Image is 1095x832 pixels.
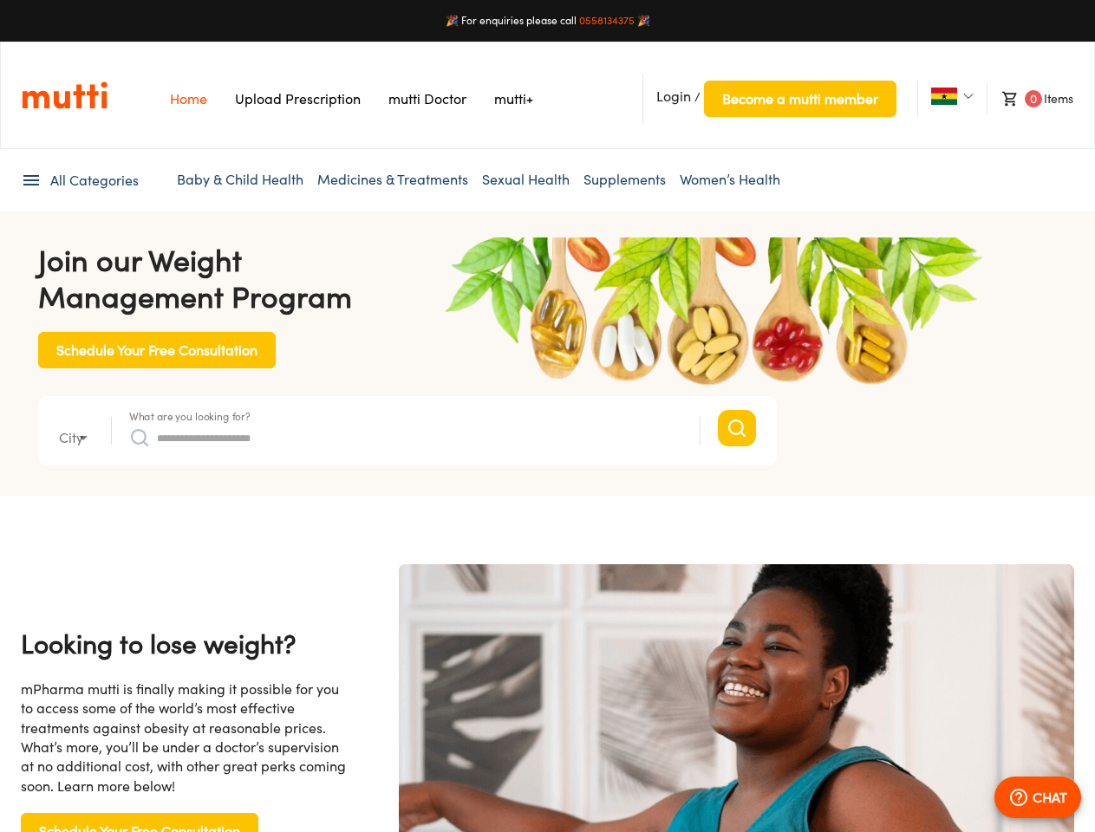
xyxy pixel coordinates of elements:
a: 0558134375 [579,14,635,27]
button: Become a mutti member [704,81,896,117]
span: 0 [1025,90,1042,107]
a: Baby & Child Health [177,171,303,188]
li: / [642,74,896,124]
span: Become a mutti member [722,87,878,111]
button: Schedule Your Free Consultation [38,332,276,368]
button: Search [718,410,756,446]
span: Schedule Your Free Consultation [56,338,257,362]
div: mPharma mutti is finally making it possible for you to access some of the world’s most effective ... [21,679,350,796]
a: Sexual Health [482,171,570,188]
img: Logo [22,81,108,110]
a: Navigates to mutti+ page [494,90,533,107]
a: Navigates to mutti doctor website [388,90,466,107]
p: CHAT [1033,787,1067,808]
a: Medicines & Treatments [317,171,468,188]
a: Women’s Health [680,171,780,188]
h4: Join our Weight Management Program [38,242,777,315]
a: Navigates to Home Page [170,90,207,107]
a: Navigates to Prescription Upload Page [235,90,361,107]
img: Ghana [931,88,957,105]
a: Schedule Your Free Consultation [38,341,276,355]
img: Dropdown [963,91,974,101]
label: What are you looking for? [129,411,251,421]
button: CHAT [994,777,1081,818]
li: Items [987,83,1073,114]
span: All Categories [50,171,139,191]
a: Link on the logo navigates to HomePage [22,81,108,110]
h4: Looking to lose weight? [21,626,350,662]
a: Supplements [583,171,666,188]
span: Login [656,88,691,105]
